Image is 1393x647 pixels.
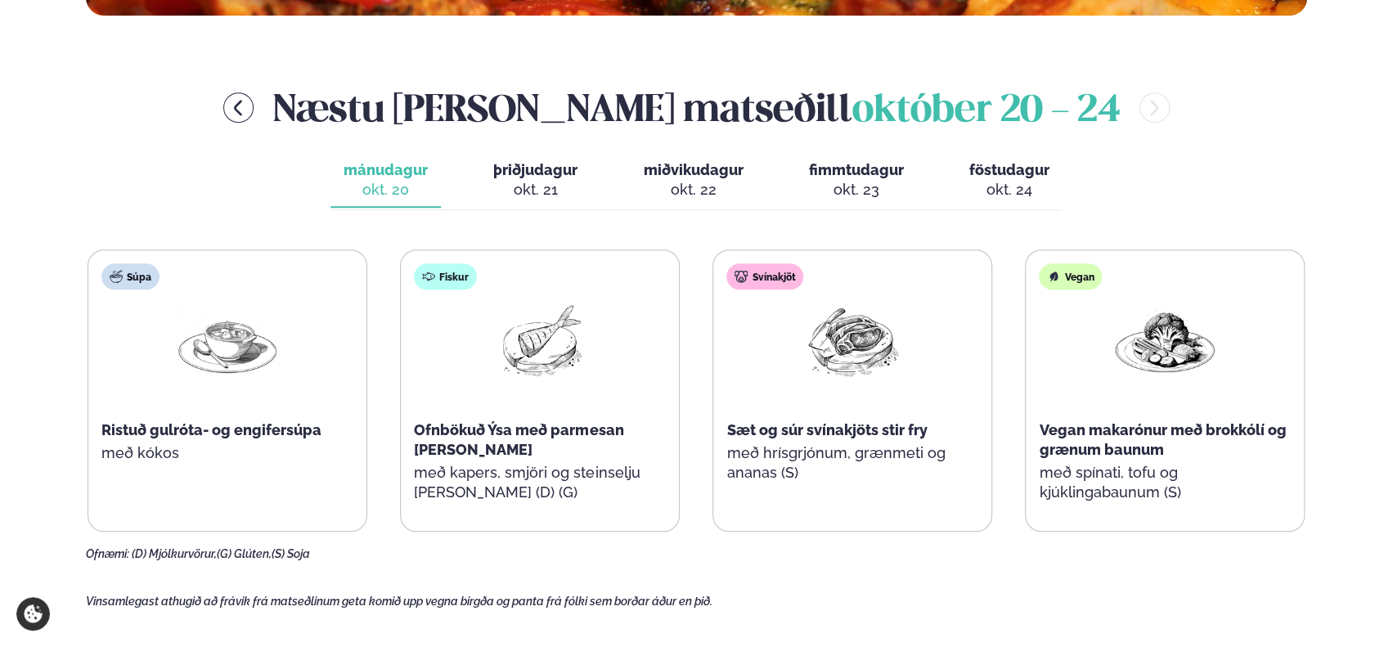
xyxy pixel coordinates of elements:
span: miðvikudagur [643,161,743,178]
button: menu-btn-right [1139,92,1170,123]
span: föstudagur [968,161,1049,178]
img: soup.svg [110,270,123,283]
span: Ofnbökuð Ýsa með parmesan [PERSON_NAME] [414,421,623,458]
button: föstudagur okt. 24 [955,154,1062,208]
div: Vegan [1039,263,1102,290]
span: Ofnæmi: [86,547,129,560]
button: mánudagur okt. 20 [330,154,441,208]
span: þriðjudagur [493,161,577,178]
img: Vegan.svg [1047,270,1060,283]
button: miðvikudagur okt. 22 [630,154,756,208]
div: okt. 20 [344,180,428,200]
button: menu-btn-left [223,92,254,123]
button: þriðjudagur okt. 21 [480,154,591,208]
span: Sæt og súr svínakjöts stir fry [726,421,927,438]
img: fish.svg [422,270,435,283]
span: (S) Soja [272,547,310,560]
img: Soup.png [175,303,280,379]
img: Fish.png [488,303,592,379]
p: með kókos [101,443,353,463]
div: Svínakjöt [726,263,803,290]
div: okt. 21 [493,180,577,200]
p: með spínati, tofu og kjúklingabaunum (S) [1039,463,1291,502]
p: með kapers, smjöri og steinselju [PERSON_NAME] (D) (G) [414,463,666,502]
span: Ristuð gulróta- og engifersúpa [101,421,321,438]
span: (G) Glúten, [217,547,272,560]
h2: Næstu [PERSON_NAME] matseðill [273,81,1120,134]
span: október 20 - 24 [852,93,1120,129]
img: Pork-Meat.png [800,303,905,379]
div: Fiskur [414,263,477,290]
span: fimmtudagur [808,161,903,178]
div: Súpa [101,263,160,290]
img: pork.svg [735,270,748,283]
div: okt. 22 [643,180,743,200]
span: Vegan makarónur með brokkólí og grænum baunum [1039,421,1286,458]
button: fimmtudagur okt. 23 [795,154,916,208]
span: (D) Mjólkurvörur, [132,547,217,560]
div: okt. 24 [968,180,1049,200]
img: Vegan.png [1112,303,1217,379]
span: Vinsamlegast athugið að frávik frá matseðlinum geta komið upp vegna birgða og panta frá fólki sem... [86,595,712,608]
a: Cookie settings [16,597,50,631]
div: okt. 23 [808,180,903,200]
span: mánudagur [344,161,428,178]
p: með hrísgrjónum, grænmeti og ananas (S) [726,443,978,483]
